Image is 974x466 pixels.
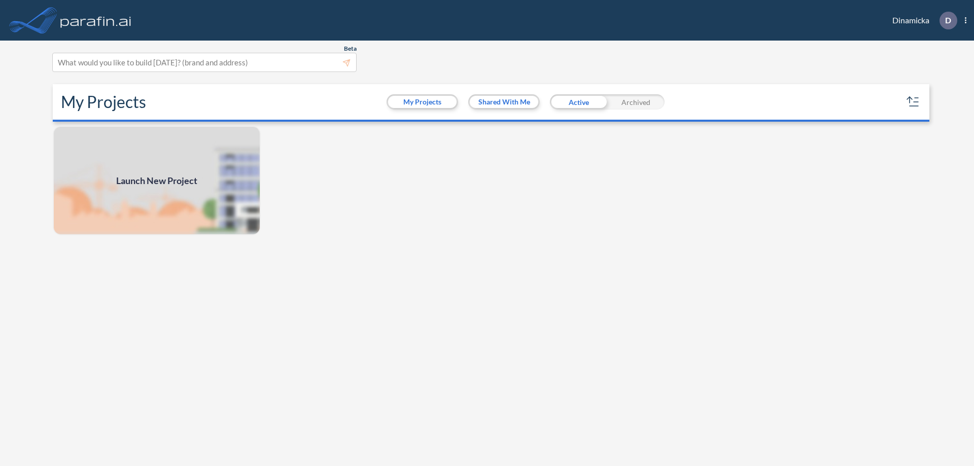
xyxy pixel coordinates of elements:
[607,94,665,110] div: Archived
[58,10,133,30] img: logo
[388,96,457,108] button: My Projects
[116,174,197,188] span: Launch New Project
[905,94,921,110] button: sort
[53,126,261,235] a: Launch New Project
[53,126,261,235] img: add
[344,45,357,53] span: Beta
[61,92,146,112] h2: My Projects
[945,16,951,25] p: D
[877,12,966,29] div: Dinamicka
[470,96,538,108] button: Shared With Me
[550,94,607,110] div: Active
